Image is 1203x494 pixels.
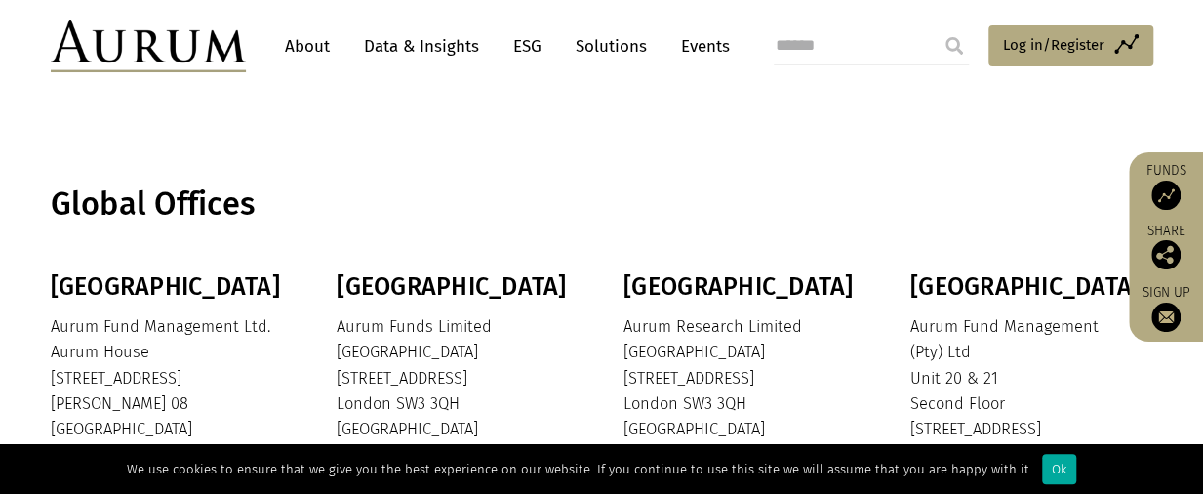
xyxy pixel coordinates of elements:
h3: [GEOGRAPHIC_DATA] [337,272,575,302]
a: Sign up [1139,284,1193,332]
a: Solutions [566,28,657,64]
img: Share this post [1151,240,1181,269]
p: Aurum Fund Management Ltd. Aurum House [STREET_ADDRESS] [PERSON_NAME] 08 [GEOGRAPHIC_DATA] [51,314,289,443]
p: Aurum Funds Limited [GEOGRAPHIC_DATA] [STREET_ADDRESS] London SW3 3QH [GEOGRAPHIC_DATA] [337,314,575,443]
h1: Global Offices [51,185,1148,224]
div: Ok [1042,454,1076,484]
a: ESG [503,28,551,64]
a: About [275,28,340,64]
h3: [GEOGRAPHIC_DATA] [51,272,289,302]
p: Aurum Research Limited [GEOGRAPHIC_DATA] [STREET_ADDRESS] London SW3 3QH [GEOGRAPHIC_DATA] [623,314,862,443]
img: Sign up to our newsletter [1151,303,1181,332]
input: Submit [935,26,974,65]
span: Log in/Register [1003,33,1104,57]
div: Share [1139,225,1193,269]
h3: [GEOGRAPHIC_DATA] [910,272,1148,302]
h3: [GEOGRAPHIC_DATA] [623,272,862,302]
a: Funds [1139,162,1193,210]
a: Events [671,28,730,64]
a: Data & Insights [354,28,489,64]
img: Access Funds [1151,181,1181,210]
a: Log in/Register [988,25,1153,66]
img: Aurum [51,20,246,72]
